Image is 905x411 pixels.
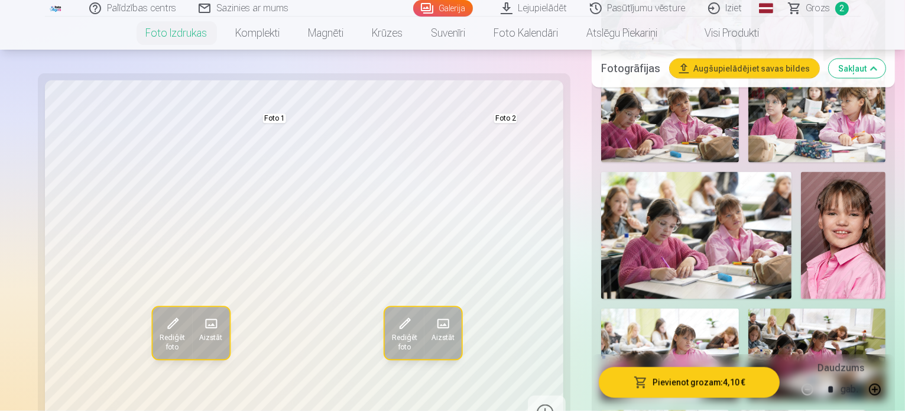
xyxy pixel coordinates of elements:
[160,333,185,352] span: Rediģēt foto
[384,307,424,359] button: Rediģēt foto
[835,2,849,15] span: 2
[599,367,780,398] button: Pievienot grozam:4,10 €
[841,376,858,404] div: gab.
[417,17,480,50] a: Suvenīri
[818,361,864,376] h5: Daudzums
[192,307,229,359] button: Aizstāt
[391,333,417,352] span: Rediģēt foto
[670,59,819,78] button: Augšupielādējiet savas bildes
[601,60,660,77] h5: Fotogrāfijas
[573,17,672,50] a: Atslēgu piekariņi
[424,307,461,359] button: Aizstāt
[50,5,63,12] img: /fa1
[132,17,222,50] a: Foto izdrukas
[153,307,192,359] button: Rediģēt foto
[829,59,885,78] button: Sakļaut
[358,17,417,50] a: Krūzes
[806,1,831,15] span: Grozs
[480,17,573,50] a: Foto kalendāri
[672,17,774,50] a: Visi produkti
[199,333,222,342] span: Aizstāt
[431,333,454,342] span: Aizstāt
[294,17,358,50] a: Magnēti
[222,17,294,50] a: Komplekti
